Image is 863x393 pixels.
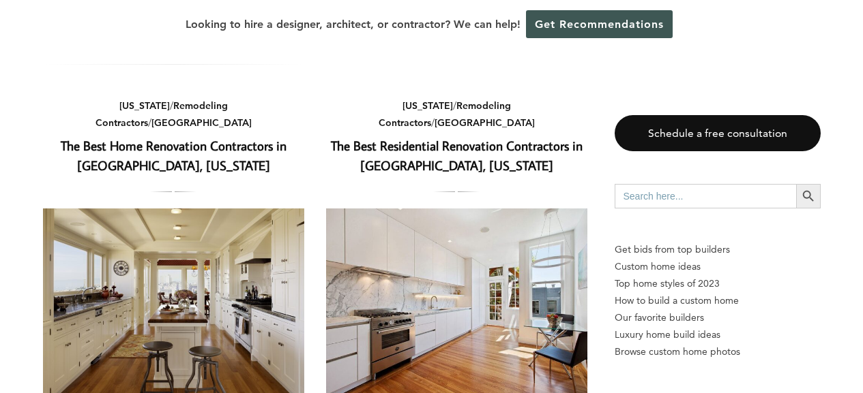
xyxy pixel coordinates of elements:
a: How to build a custom home [615,292,821,309]
a: Get Recommendations [526,10,673,38]
a: [US_STATE] [119,99,170,112]
a: Remodeling Contractors [379,99,511,129]
a: The Best Residential Renovation Contractors in [GEOGRAPHIC_DATA], [US_STATE] [331,137,583,174]
p: Get bids from top builders [615,241,821,258]
input: Search here... [615,184,796,208]
a: Custom home ideas [615,258,821,275]
a: [GEOGRAPHIC_DATA] [435,116,535,129]
a: Schedule a free consultation [615,115,821,151]
a: [US_STATE] [403,99,453,112]
a: Browse custom home photos [615,343,821,360]
div: / / [326,97,587,131]
a: Luxury home build ideas [615,326,821,343]
a: Remodeling Contractors [96,99,228,129]
a: [GEOGRAPHIC_DATA] [151,116,252,129]
a: Top home styles of 2023 [615,275,821,292]
div: / / [43,97,304,131]
svg: Search [801,189,816,204]
a: The Best Home Renovation Contractors in [GEOGRAPHIC_DATA], [US_STATE] [61,137,287,174]
a: Our favorite builders [615,309,821,326]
